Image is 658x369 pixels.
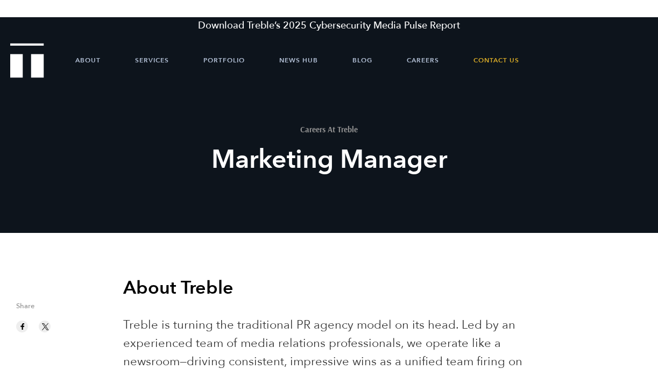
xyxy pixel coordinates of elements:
img: twitter sharing button [40,322,50,331]
h2: Marketing Manager [131,143,528,176]
h1: Careers At Treble [131,125,528,133]
a: Careers [407,44,439,76]
a: News Hub [279,44,318,76]
span: Share [16,303,107,315]
a: Portfolio [203,44,245,76]
a: Blog [352,44,372,76]
a: Services [135,44,169,76]
b: About Treble [123,275,234,300]
a: About [75,44,101,76]
img: facebook sharing button [18,322,27,331]
a: Treble Homepage [11,44,43,77]
img: Treble logo [10,43,44,77]
a: Contact Us [473,44,519,76]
